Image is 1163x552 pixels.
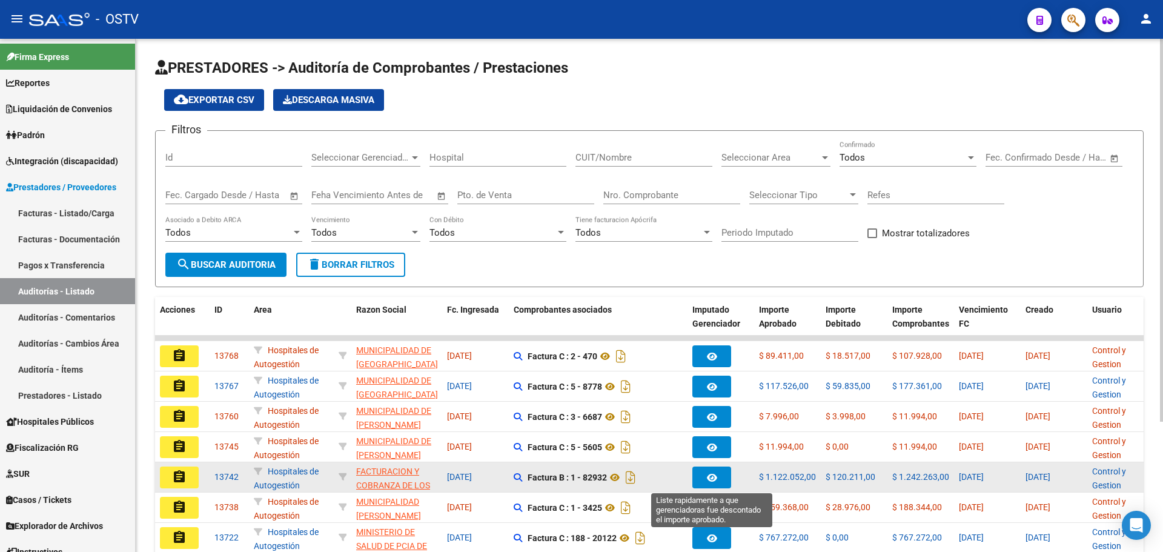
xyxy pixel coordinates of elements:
span: Hospitales de Autogestión [254,527,319,551]
span: Descarga Masiva [283,95,374,105]
span: Todos [840,152,865,163]
span: $ 188.344,00 [892,502,942,512]
span: $ 89.411,00 [759,351,804,361]
strong: Factura C : 5 - 8778 [528,382,602,391]
strong: Factura C : 188 - 20122 [528,533,617,543]
datatable-header-cell: Area [249,297,334,350]
span: Mostrar totalizadores [882,226,970,241]
span: $ 767.272,00 [759,533,809,542]
span: Reportes [6,76,50,90]
span: Usuario [1092,305,1122,314]
button: Open calendar [1108,151,1122,165]
mat-icon: assignment [172,530,187,545]
span: Importe Aprobado [759,305,797,328]
span: [DATE] [447,502,472,512]
span: $ 28.976,00 [826,502,870,512]
span: [DATE] [447,533,472,542]
span: Todos [429,227,455,238]
span: Firma Express [6,50,69,64]
span: Hospitales de Autogestión [254,376,319,399]
span: MUNICIPALIDAD DE [GEOGRAPHIC_DATA][PERSON_NAME] [356,376,438,413]
span: 13745 [214,442,239,451]
span: Control y Gestion Hospitales Públicos (OSTV) [1092,345,1132,410]
i: Descargar documento [632,528,648,548]
span: Todos [165,227,191,238]
span: MUNICIPALIDAD DE [PERSON_NAME] [356,406,431,430]
span: [DATE] [1025,381,1050,391]
span: $ 7.996,00 [759,411,799,421]
i: Descargar documento [613,347,629,366]
span: Control y Gestion Hospitales Públicos (OSTV) [1092,467,1132,531]
span: Seleccionar Area [721,152,820,163]
span: Fc. Ingresada [447,305,499,314]
span: Hospitales de Autogestión [254,345,319,369]
span: PRESTADORES -> Auditoría de Comprobantes / Prestaciones [155,59,568,76]
span: ID [214,305,222,314]
span: [DATE] [447,351,472,361]
div: - 30626983398 [356,525,437,551]
span: Explorador de Archivos [6,519,103,533]
mat-icon: assignment [172,409,187,424]
span: Seleccionar Gerenciador [311,152,409,163]
div: - 33545679359 [356,374,437,399]
i: Descargar documento [618,377,634,396]
datatable-header-cell: Importe Debitado [821,297,887,350]
input: End date [216,190,274,201]
span: Importe Comprobantes [892,305,949,328]
datatable-header-cell: Importe Comprobantes [887,297,954,350]
mat-icon: search [176,257,191,271]
span: [DATE] [959,411,984,421]
button: Descarga Masiva [273,89,384,111]
span: [DATE] [447,381,472,391]
span: [DATE] [959,502,984,512]
span: [DATE] [1025,351,1050,361]
button: Exportar CSV [164,89,264,111]
strong: Factura B : 1 - 82932 [528,473,607,482]
datatable-header-cell: Creado [1021,297,1087,350]
datatable-header-cell: Comprobantes asociados [509,297,688,350]
span: $ 177.361,00 [892,381,942,391]
span: Control y Gestion Hospitales Públicos (OSTV) [1092,376,1132,441]
span: 13738 [214,502,239,512]
div: Open Intercom Messenger [1122,511,1151,540]
span: 13768 [214,351,239,361]
span: $ 3.998,00 [826,411,866,421]
span: 13742 [214,472,239,482]
span: [DATE] [959,351,984,361]
i: Descargar documento [618,437,634,457]
datatable-header-cell: Fc. Ingresada [442,297,509,350]
div: - 30681618089 [356,434,437,460]
i: Descargar documento [623,468,638,487]
datatable-header-cell: Imputado Gerenciador [688,297,754,350]
span: [DATE] [447,472,472,482]
span: $ 117.526,00 [759,381,809,391]
span: Hospitales de Autogestión [254,467,319,490]
span: $ 767.272,00 [892,533,942,542]
span: 13722 [214,533,239,542]
i: Descargar documento [618,498,634,517]
i: Descargar documento [618,407,634,427]
datatable-header-cell: Vencimiento FC [954,297,1021,350]
input: Start date [986,152,1025,163]
datatable-header-cell: Usuario [1087,297,1154,350]
strong: Factura C : 2 - 470 [528,351,597,361]
h3: Filtros [165,121,207,138]
span: Acciones [160,305,195,314]
span: Borrar Filtros [307,259,394,270]
span: Importe Debitado [826,305,861,328]
div: - 30681618089 [356,404,437,430]
span: $ 59.835,00 [826,381,870,391]
span: Hospitales de Autogestión [254,436,319,460]
span: Integración (discapacidad) [6,155,118,168]
span: Vencimiento FC [959,305,1008,328]
span: $ 18.517,00 [826,351,870,361]
span: FACTURACION Y COBRANZA DE LOS EFECTORES PUBLICOS S.E. [356,467,430,517]
span: Casos / Tickets [6,493,71,507]
span: Control y Gestion Hospitales Públicos (OSTV) [1092,406,1132,471]
span: [DATE] [959,381,984,391]
span: Padrón [6,128,45,142]
strong: Factura C : 5 - 5605 [528,442,602,452]
span: $ 11.994,00 [759,442,804,451]
mat-icon: menu [10,12,24,26]
span: $ 107.928,00 [892,351,942,361]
